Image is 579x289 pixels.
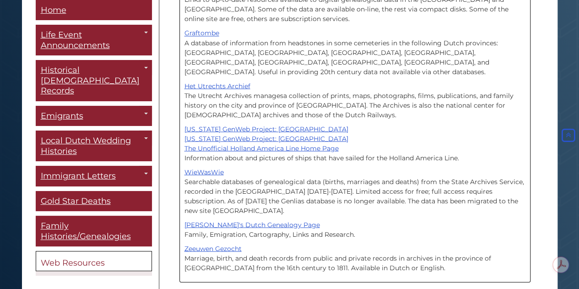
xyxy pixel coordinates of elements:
[184,220,320,229] a: [PERSON_NAME]'s Dutch Genealogy Page
[36,25,152,56] a: Life Event Announcements
[36,166,152,187] a: Immigrant Letters
[36,131,152,162] a: Local Dutch Wedding Histories
[41,65,140,96] span: Historical [DEMOGRAPHIC_DATA] Records
[184,29,219,37] a: Graftombe
[41,196,111,206] span: Gold Star Deaths
[41,111,83,121] span: Emigrants
[184,81,525,120] p: The Utrecht Archives managesa collection of prints, maps, photographs, films, publications, and f...
[184,220,525,239] p: Family, Emigration, Cartography, Links and Research.
[560,131,577,140] a: Back to Top
[184,82,250,90] a: Het Utrechts Archief
[184,134,348,142] a: [US_STATE] GenWeb Project: [GEOGRAPHIC_DATA]
[184,168,224,176] a: WieWasWie
[41,221,131,242] span: Family Histories/Genealogies
[41,258,105,268] span: Web Resources
[41,30,110,51] span: Life Event Announcements
[184,124,525,163] p: Information about and pictures of ships that have sailed for the Holland America Line.
[41,136,131,157] span: Local Dutch Wedding Histories
[41,5,66,15] span: Home
[36,216,152,247] a: Family Histories/Genealogies
[36,60,152,102] a: Historical [DEMOGRAPHIC_DATA] Records
[184,167,525,215] p: Searchable databases of genealogical data (births, marriages and deaths) from the State Archives ...
[41,171,116,181] span: Immigrant Letters
[184,125,348,133] a: [US_STATE] GenWeb Project: [GEOGRAPHIC_DATA]
[184,244,242,252] a: Zeeuwen Gezocht
[36,251,152,272] a: Web Resources
[36,191,152,212] a: Gold Star Deaths
[184,144,339,152] a: The Unofficial Holland America Line Home Page
[36,106,152,126] a: Emigrants
[184,28,525,76] p: A database of information from headstones in some cemeteries in the following Dutch provinces: [G...
[184,244,525,273] p: Marriage, birth, and death records from public and private records in archives in the province of...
